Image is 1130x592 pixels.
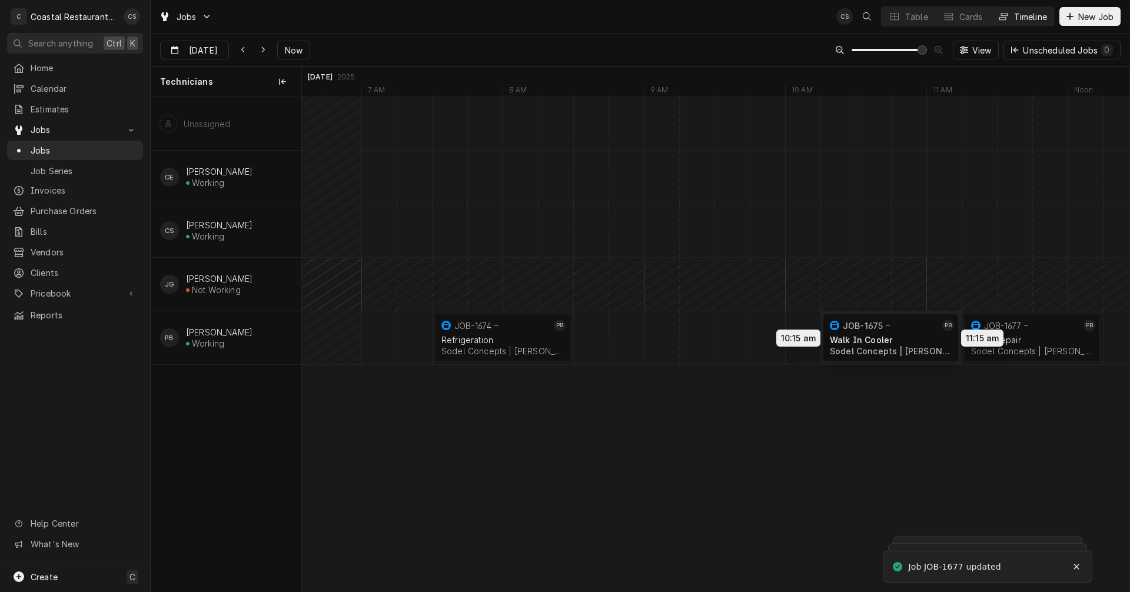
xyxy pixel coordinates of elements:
div: JOB-1677 [984,321,1021,331]
span: Reports [31,309,137,321]
span: New Job [1076,11,1116,23]
span: Technicians [160,76,213,88]
span: View [970,44,994,56]
button: View [953,41,999,59]
a: Calendar [7,79,143,98]
a: Jobs [7,141,143,160]
div: JG [160,275,179,294]
div: Chris Sockriter's Avatar [836,8,853,25]
span: Purchase Orders [31,205,137,217]
div: Chris Sockriter's Avatar [124,8,140,25]
div: Technicians column. SPACE for context menu [151,66,301,97]
div: Working [192,178,224,188]
div: Unscheduled Jobs [1023,44,1113,56]
div: Timeline [1014,11,1047,23]
div: CE [160,168,179,187]
span: Jobs [31,144,137,157]
div: Refrigeration [441,335,563,345]
span: Home [31,62,137,74]
a: Estimates [7,99,143,119]
span: Ctrl [107,37,122,49]
div: PB [1084,320,1095,331]
div: left [151,97,301,591]
div: James Gatton's Avatar [160,275,179,294]
a: Go to Help Center [7,514,143,533]
div: Coastal Restaurant Repair [31,11,117,23]
span: Invoices [31,184,137,197]
div: Phill Blush's Avatar [554,320,566,331]
span: Estimates [31,103,137,115]
div: Unassigned [184,119,231,129]
div: Working [192,231,224,241]
span: Help Center [31,517,136,530]
div: 7 AM [361,85,391,98]
div: CS [836,8,853,25]
div: Table [905,11,928,23]
div: C [11,8,27,25]
span: Job Series [31,165,137,177]
a: Go to Jobs [7,120,143,139]
div: Sodel Concepts | [PERSON_NAME][GEOGRAPHIC_DATA], 19930 [971,346,1093,356]
span: Clients [31,267,137,279]
div: 9 AM [644,85,674,98]
div: JOB-1674 [454,321,491,331]
div: [DATE] [308,72,333,82]
span: Search anything [28,37,93,49]
a: Vendors [7,242,143,262]
div: Sodel Concepts | [PERSON_NAME][GEOGRAPHIC_DATA], 19930 [441,346,563,356]
button: Now [277,41,310,59]
div: Job JOB-1677 updated [908,561,1003,573]
div: PB [160,328,179,347]
div: Working [192,338,224,348]
div: [PERSON_NAME] [186,274,252,284]
div: PB [554,320,566,331]
a: Clients [7,263,143,282]
button: Open search [858,7,876,26]
span: Create [31,572,58,582]
span: Jobs [31,124,119,136]
button: Search anythingCtrlK [7,33,143,54]
span: Jobs [177,11,197,23]
a: Purchase Orders [7,201,143,221]
button: New Job [1059,7,1121,26]
div: [PERSON_NAME] [186,220,252,230]
a: Reports [7,305,143,325]
div: Noon [1068,85,1099,98]
div: Cards [959,11,983,23]
div: CS [124,8,140,25]
button: Unscheduled Jobs0 [1003,41,1121,59]
div: CS [160,221,179,240]
a: Bills [7,222,143,241]
a: Go to Jobs [154,7,217,26]
div: Oven Repair [971,335,1093,345]
div: [PERSON_NAME] [186,167,252,177]
div: Not Working [192,285,241,295]
div: 0 [1104,44,1111,56]
span: Now [282,44,305,56]
span: Calendar [31,82,137,95]
span: What's New [31,538,136,550]
div: Chris Sockriter's Avatar [160,221,179,240]
div: 8 AM [503,85,533,98]
span: Pricebook [31,287,119,300]
a: Go to Pricebook [7,284,143,303]
div: 10 AM [785,85,819,98]
a: Home [7,58,143,78]
div: Phill Blush's Avatar [160,328,179,347]
a: Go to What's New [7,534,143,554]
div: Phill Blush's Avatar [1084,320,1095,331]
div: [PERSON_NAME] [186,327,252,337]
div: Carlos Espin's Avatar [160,168,179,187]
a: Invoices [7,181,143,200]
div: 2025 [337,72,355,82]
span: Bills [31,225,137,238]
span: K [130,37,135,49]
span: Vendors [31,246,137,258]
div: 11 AM [926,85,958,98]
button: [DATE] [160,41,229,59]
a: Job Series [7,161,143,181]
span: C [129,571,135,583]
